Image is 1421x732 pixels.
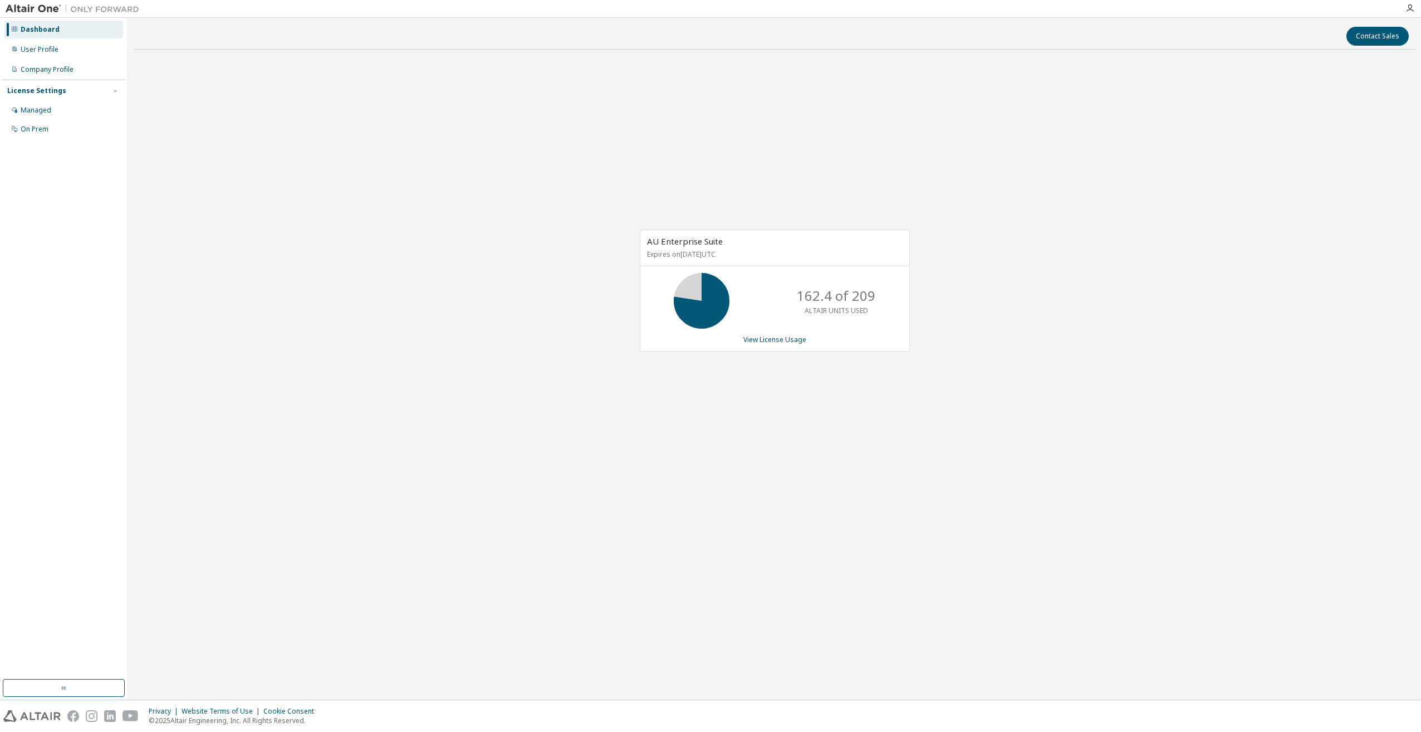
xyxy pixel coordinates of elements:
[21,25,60,34] div: Dashboard
[7,86,66,95] div: License Settings
[149,707,182,716] div: Privacy
[647,236,723,247] span: AU Enterprise Suite
[647,250,900,259] p: Expires on [DATE] UTC
[86,710,97,722] img: instagram.svg
[1346,27,1409,46] button: Contact Sales
[3,710,61,722] img: altair_logo.svg
[21,125,48,134] div: On Prem
[182,707,263,716] div: Website Terms of Use
[805,306,868,315] p: ALTAIR UNITS USED
[21,65,73,74] div: Company Profile
[263,707,321,716] div: Cookie Consent
[149,716,321,725] p: © 2025 Altair Engineering, Inc. All Rights Reserved.
[797,286,875,305] p: 162.4 of 209
[67,710,79,722] img: facebook.svg
[21,45,58,54] div: User Profile
[743,335,806,344] a: View License Usage
[122,710,139,722] img: youtube.svg
[21,106,51,115] div: Managed
[104,710,116,722] img: linkedin.svg
[6,3,145,14] img: Altair One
